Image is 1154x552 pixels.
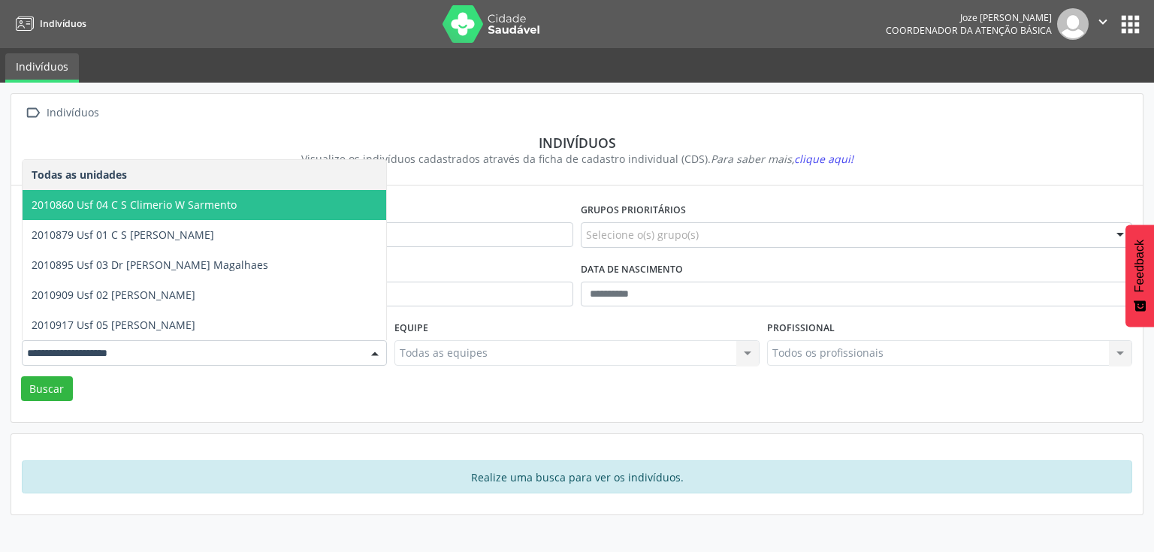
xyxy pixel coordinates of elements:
[32,228,214,242] span: 2010879 Usf 01 C S [PERSON_NAME]
[32,198,237,212] span: 2010860 Usf 04 C S Climerio W Sarmento
[44,102,101,124] div: Indivíduos
[40,17,86,30] span: Indivíduos
[1117,11,1143,38] button: apps
[32,288,195,302] span: 2010909 Usf 02 [PERSON_NAME]
[581,258,683,282] label: Data de nascimento
[11,11,86,36] a: Indivíduos
[886,24,1052,37] span: Coordenador da Atenção Básica
[767,317,835,340] label: Profissional
[711,152,853,166] i: Para saber mais,
[886,11,1052,24] div: Joze [PERSON_NAME]
[394,317,428,340] label: Equipe
[22,102,101,124] a:  Indivíduos
[1089,8,1117,40] button: 
[32,258,268,272] span: 2010895 Usf 03 Dr [PERSON_NAME] Magalhaes
[794,152,853,166] span: clique aqui!
[5,53,79,83] a: Indivíduos
[32,318,195,332] span: 2010917 Usf 05 [PERSON_NAME]
[1125,225,1154,327] button: Feedback - Mostrar pesquisa
[32,167,127,182] span: Todas as unidades
[32,134,1122,151] div: Indivíduos
[32,151,1122,167] div: Visualize os indivíduos cadastrados através da ficha de cadastro individual (CDS).
[22,102,44,124] i: 
[581,199,686,222] label: Grupos prioritários
[586,227,699,243] span: Selecione o(s) grupo(s)
[22,460,1132,493] div: Realize uma busca para ver os indivíduos.
[21,376,73,402] button: Buscar
[1133,240,1146,292] span: Feedback
[1095,14,1111,30] i: 
[1057,8,1089,40] img: img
